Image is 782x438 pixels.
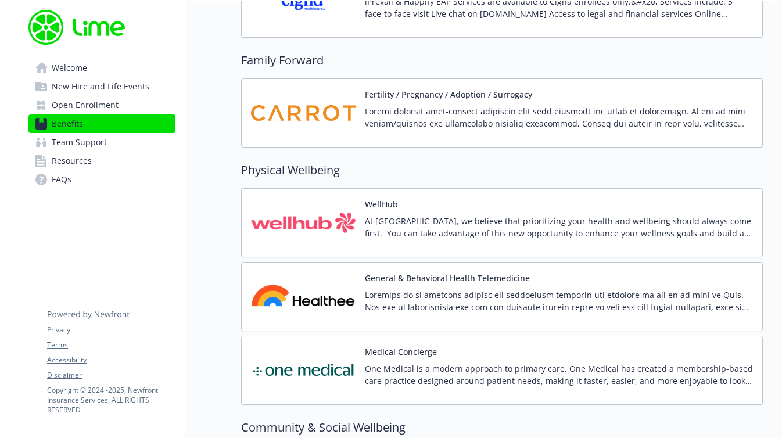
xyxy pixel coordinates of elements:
a: Open Enrollment [28,96,175,114]
span: Benefits [52,114,83,133]
span: Welcome [52,59,87,77]
p: At [GEOGRAPHIC_DATA], we believe that prioritizing your health and wellbeing should always come f... [365,215,753,239]
span: New Hire and Life Events [52,77,149,96]
span: Resources [52,152,92,170]
h2: Family Forward [241,52,763,69]
button: General & Behavioral Health Telemedicine [365,272,530,284]
span: Open Enrollment [52,96,119,114]
button: Medical Concierge [365,346,437,358]
a: Terms [47,340,175,350]
span: Team Support [52,133,107,152]
p: One Medical is a modern approach to primary care. One Medical has created a membership-based care... [365,362,753,387]
h2: Community & Social Wellbeing [241,419,763,436]
a: FAQs [28,170,175,189]
a: Benefits [28,114,175,133]
h2: Physical Wellbeing [241,161,763,179]
p: Loremi dolorsit amet-consect adipiscin elit sedd eiusmodt inc utlab et doloremagn. Al eni ad mini... [365,105,753,130]
span: FAQs [52,170,71,189]
a: Team Support [28,133,175,152]
a: Accessibility [47,355,175,365]
a: Disclaimer [47,370,175,380]
a: Resources [28,152,175,170]
button: WellHub [365,198,398,210]
img: Wellhub carrier logo [251,198,356,247]
img: Healthee carrier logo [251,272,356,321]
img: Carrot carrier logo [251,88,356,138]
img: One Medical carrier logo [251,346,356,395]
p: Loremips do si ametcons adipisc eli seddoeiusm temporin utl etdolore ma ali en ad mini ve Quis. N... [365,289,753,313]
button: Fertility / Pregnancy / Adoption / Surrogacy [365,88,532,100]
p: Copyright © 2024 - 2025 , Newfront Insurance Services, ALL RIGHTS RESERVED [47,385,175,415]
a: Welcome [28,59,175,77]
a: New Hire and Life Events [28,77,175,96]
a: Privacy [47,325,175,335]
